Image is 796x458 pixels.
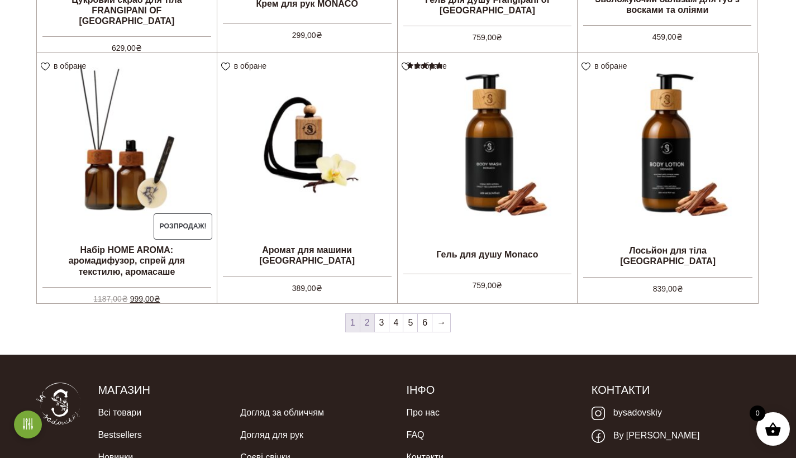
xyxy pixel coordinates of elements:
[37,53,217,292] a: Розпродаж! Набір HOME AROMA: аромадифузор, спрей для текстилю, аромасаше
[406,424,424,446] a: FAQ
[98,424,141,446] a: Bestsellers
[402,61,451,70] a: в обране
[122,294,128,303] span: ₴
[234,61,266,70] span: в обране
[402,63,411,71] img: unfavourite.svg
[472,281,502,290] bdi: 759,00
[581,61,631,70] a: в обране
[403,314,417,332] a: 5
[398,53,578,292] a: Гель для душу MonacoОцінено в 5.00 з 5 759,00₴
[414,61,447,70] span: в обране
[360,314,374,332] a: 2
[581,63,590,71] img: unfavourite.svg
[54,61,86,70] span: в обране
[112,44,142,53] bdi: 629,00
[41,63,50,71] img: unfavourite.svg
[154,294,160,303] span: ₴
[37,240,217,282] h2: Набір HOME AROMA: аромадифузор, спрей для текстилю, аромасаше
[41,61,90,70] a: в обране
[389,314,403,332] a: 4
[750,405,765,421] span: 0
[652,32,683,41] bdi: 459,00
[398,240,578,268] h2: Гель для душу Monaco
[472,33,502,42] bdi: 759,00
[592,402,662,424] a: bysadovskiy
[316,31,322,40] span: ₴
[592,424,700,447] a: By [PERSON_NAME]
[676,32,683,41] span: ₴
[677,284,683,293] span: ₴
[592,383,760,397] h5: Контакти
[93,294,128,303] bdi: 1187,00
[292,31,322,40] bdi: 299,00
[406,402,439,424] a: Про нас
[98,383,389,397] h5: Магазин
[375,314,389,332] a: 3
[130,294,160,303] bdi: 999,00
[346,314,360,332] span: 1
[432,314,450,332] a: →
[154,213,212,240] span: Розпродаж!
[578,53,758,293] a: Лосьйон для тіла [GEOGRAPHIC_DATA] 839,00₴
[496,33,502,42] span: ₴
[217,240,397,270] h2: Аромат для машини [GEOGRAPHIC_DATA]
[496,281,502,290] span: ₴
[217,53,397,292] a: Аромат для машини [GEOGRAPHIC_DATA] 389,00₴
[578,241,758,271] h2: Лосьйон для тіла [GEOGRAPHIC_DATA]
[594,61,627,70] span: в обране
[316,284,322,293] span: ₴
[292,284,322,293] bdi: 389,00
[240,424,303,446] a: Догляд для рук
[98,402,141,424] a: Всі товари
[418,314,432,332] a: 6
[221,63,230,71] img: unfavourite.svg
[221,61,270,70] a: в обране
[406,383,574,397] h5: Інфо
[136,44,142,53] span: ₴
[240,402,324,424] a: Догляд за обличчям
[653,284,683,293] bdi: 839,00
